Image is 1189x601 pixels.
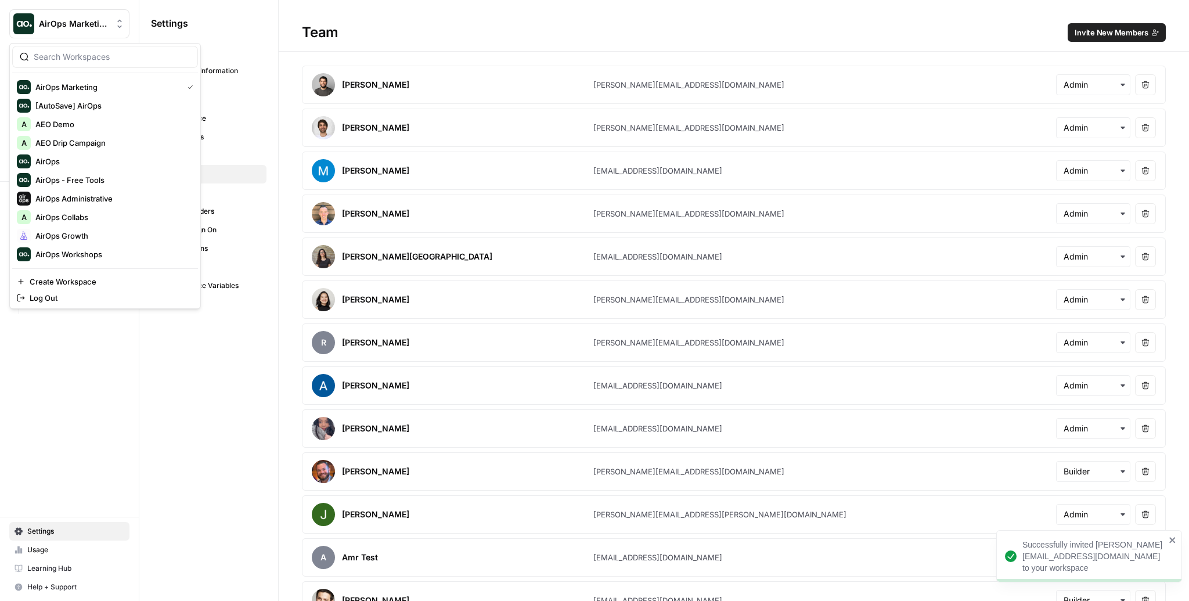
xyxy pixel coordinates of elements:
[151,165,266,183] a: Team
[17,80,31,94] img: AirOps Marketing Logo
[151,183,266,202] a: Tags
[1022,539,1165,574] div: Successfully invited [PERSON_NAME][EMAIL_ADDRESS][DOMAIN_NAME] to your workspace
[9,541,129,559] a: Usage
[35,156,189,167] span: AirOps
[593,423,722,434] div: [EMAIL_ADDRESS][DOMAIN_NAME]
[1064,251,1123,262] input: Admin
[12,290,198,306] a: Log Out
[151,16,188,30] span: Settings
[151,146,266,165] a: Billing
[13,13,34,34] img: AirOps Marketing Logo
[17,173,31,187] img: AirOps - Free Tools Logo
[35,118,189,130] span: AEO Demo
[35,174,189,186] span: AirOps - Free Tools
[312,331,335,354] span: R
[35,249,189,260] span: AirOps Workshops
[151,239,266,258] a: Integrations
[342,337,409,348] div: [PERSON_NAME]
[27,563,124,574] span: Learning Hub
[169,280,261,291] span: Workspace Variables
[1068,23,1166,42] button: Invite New Members
[1075,27,1148,38] span: Invite New Members
[169,243,261,254] span: Integrations
[27,545,124,555] span: Usage
[9,9,129,38] button: Workspace: AirOps Marketing
[312,245,335,268] img: avatar
[17,229,31,243] img: AirOps Growth Logo
[1064,423,1123,434] input: Admin
[30,276,189,287] span: Create Workspace
[27,582,124,592] span: Help + Support
[279,23,1189,42] div: Team
[151,128,266,146] a: Databases
[593,552,722,563] div: [EMAIL_ADDRESS][DOMAIN_NAME]
[169,66,261,76] span: Personal Information
[151,258,266,276] a: Secrets
[312,417,335,440] img: avatar
[17,192,31,206] img: AirOps Administrative Logo
[1064,122,1123,134] input: Admin
[169,150,261,161] span: Billing
[17,99,31,113] img: [AutoSave] AirOps Logo
[1064,509,1123,520] input: Admin
[342,208,409,219] div: [PERSON_NAME]
[312,116,335,139] img: avatar
[12,273,198,290] a: Create Workspace
[21,137,27,149] span: A
[593,251,722,262] div: [EMAIL_ADDRESS][DOMAIN_NAME]
[1064,208,1123,219] input: Admin
[1064,380,1123,391] input: Admin
[342,552,378,563] div: Amr Test
[342,79,409,91] div: [PERSON_NAME]
[35,81,178,93] span: AirOps Marketing
[35,193,189,204] span: AirOps Administrative
[312,159,335,182] img: avatar
[1064,466,1123,477] input: Builder
[169,113,261,124] span: Workspace
[1064,79,1123,91] input: Admin
[169,169,261,179] span: Team
[1169,535,1177,545] button: close
[593,294,784,305] div: [PERSON_NAME][EMAIL_ADDRESS][DOMAIN_NAME]
[17,154,31,168] img: AirOps Logo
[312,73,335,96] img: avatar
[169,188,261,198] span: Tags
[151,276,266,295] a: Workspace Variables
[342,466,409,477] div: [PERSON_NAME]
[342,380,409,391] div: [PERSON_NAME]
[151,62,266,80] a: Personal Information
[342,423,409,434] div: [PERSON_NAME]
[35,211,189,223] span: AirOps Collabs
[1064,337,1123,348] input: Admin
[312,503,335,526] img: avatar
[151,202,266,221] a: API Providers
[27,526,124,537] span: Settings
[21,211,27,223] span: A
[35,230,189,242] span: AirOps Growth
[1064,165,1123,177] input: Admin
[9,522,129,541] a: Settings
[35,137,189,149] span: AEO Drip Campaign
[169,206,261,217] span: API Providers
[593,79,784,91] div: [PERSON_NAME][EMAIL_ADDRESS][DOMAIN_NAME]
[312,460,335,483] img: avatar
[39,18,109,30] span: AirOps Marketing
[312,288,335,311] img: avatar
[9,43,201,309] div: Workspace: AirOps Marketing
[593,509,846,520] div: [PERSON_NAME][EMAIL_ADDRESS][PERSON_NAME][DOMAIN_NAME]
[593,337,784,348] div: [PERSON_NAME][EMAIL_ADDRESS][DOMAIN_NAME]
[169,262,261,272] span: Secrets
[593,165,722,177] div: [EMAIL_ADDRESS][DOMAIN_NAME]
[593,380,722,391] div: [EMAIL_ADDRESS][DOMAIN_NAME]
[342,165,409,177] div: [PERSON_NAME]
[9,559,129,578] a: Learning Hub
[151,109,266,128] a: Workspace
[34,51,190,63] input: Search Workspaces
[169,225,261,235] span: Single Sign On
[593,122,784,134] div: [PERSON_NAME][EMAIL_ADDRESS][DOMAIN_NAME]
[312,374,335,397] img: avatar
[1064,294,1123,305] input: Admin
[17,247,31,261] img: AirOps Workshops Logo
[35,100,189,111] span: [AutoSave] AirOps
[9,578,129,596] button: Help + Support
